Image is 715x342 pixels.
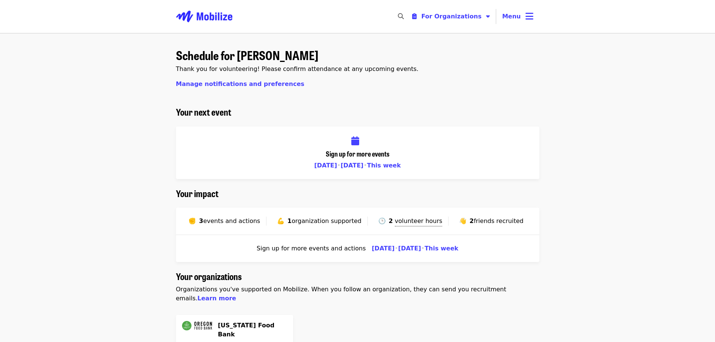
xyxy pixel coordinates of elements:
[367,162,401,169] a: This week
[421,13,482,20] span: For Organizations
[176,270,242,283] span: Your organizations
[340,162,363,169] a: [DATE]
[412,13,417,20] i: clipboard-list icon
[459,217,467,224] span: waving hand emoji
[394,245,398,252] span: •
[398,245,421,252] a: [DATE]
[395,217,443,224] span: volunteer hours
[474,217,524,224] span: friends recruited
[277,217,284,224] span: flexed biceps emoji
[188,217,196,224] span: raised fist emoji
[398,13,404,20] i: search icon
[292,217,361,224] span: organization supported
[406,9,496,24] button: Toggle organizer menu
[424,245,458,252] a: This week
[393,217,443,226] span: Includes shifts from all organizations you've supported through Mobilize. Calculated based on shi...
[176,65,418,72] span: Thank you for volunteering! Please confirm attendance at any upcoming events.
[288,217,292,224] strong: 1
[176,105,231,118] span: Your next event
[372,245,395,252] a: [DATE]
[496,8,539,26] button: Toggle account menu
[257,244,366,253] span: Sign up for more events and actions
[337,162,340,169] span: •
[502,13,521,20] span: Menu
[378,217,386,224] span: clock face three o'clock emoji
[176,187,218,200] span: Your impact
[203,217,260,224] span: events and actions
[176,46,318,64] span: Schedule for [PERSON_NAME]
[525,11,533,22] i: bars icon
[314,162,337,169] a: [DATE]
[389,217,393,224] strong: 2
[176,80,304,87] a: Manage notifications and preferences
[351,136,359,146] i: calendar icon
[182,321,212,330] img: Oregon Food Bank Logo
[326,149,390,158] span: Sign up for more events
[176,286,506,302] span: Organizations you've supported on Mobilize. When you follow an organization, they can send you re...
[218,321,287,339] h4: [US_STATE] Food Bank
[421,245,424,252] span: •
[176,5,232,29] img: Mobilize - Home
[408,8,414,26] input: Search
[363,162,367,169] span: •
[470,217,474,224] strong: 2
[197,295,236,302] a: Learn more
[486,13,490,20] i: caret-down icon
[199,217,203,224] strong: 3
